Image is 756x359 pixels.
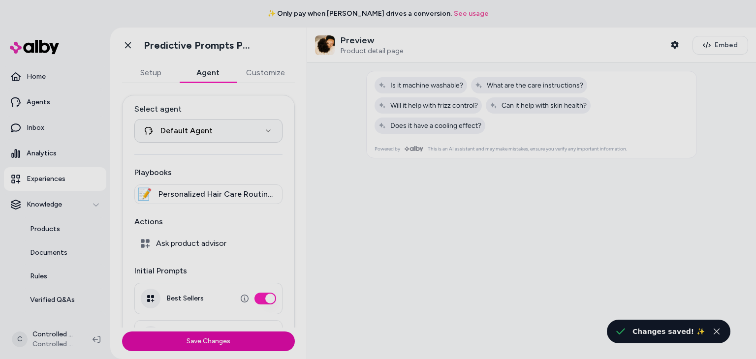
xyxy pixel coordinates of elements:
div: Changes saved! ✨ [632,326,705,337]
a: Home [4,65,106,89]
button: Save Changes [122,331,295,351]
p: Verified Q&As [30,295,75,305]
a: Verified Q&As [20,288,106,312]
span: Personalized Hair Care Routine Recommendation [158,188,276,200]
span: Product detail page [341,47,403,56]
p: Products [30,224,60,234]
p: Rules [30,271,47,281]
a: Inbox [4,116,106,140]
div: 📝 [137,186,153,202]
p: Agents [27,97,50,107]
button: Close toast [711,326,723,337]
span: Controlled Chaos [32,339,77,349]
span: Ask product advisor [156,239,226,248]
span: Embed [715,40,738,50]
p: Home [27,72,46,82]
button: Knowledge [4,193,106,216]
button: CControlled Chaos ShopifyControlled Chaos [6,324,85,355]
p: Experiences [27,174,65,184]
a: See usage [454,9,489,19]
p: Preview [341,35,403,46]
p: Analytics [27,149,57,158]
p: Knowledge [27,200,62,209]
button: Embed [693,36,748,55]
img: Controlled Chaos Silk Pillow Case [315,35,335,55]
a: Documents [20,241,106,265]
button: Setup [122,63,179,83]
h1: Predictive Prompts PDP [144,39,254,52]
label: Select agent [134,103,283,115]
p: Controlled Chaos Shopify [32,329,77,339]
label: Best Sellers [166,294,204,303]
p: Actions [134,216,283,228]
span: ✨ Only pay when [PERSON_NAME] drives a conversion. [267,9,452,19]
button: Customize [236,63,295,83]
a: Experiences [4,167,106,191]
img: alby Logo [10,40,59,54]
p: Inbox [27,123,44,133]
a: Reviews [20,312,106,335]
a: Products [20,217,106,241]
a: Agents [4,90,106,114]
a: Analytics [4,142,106,165]
a: Rules [20,265,106,288]
p: Playbooks [134,167,283,179]
p: Documents [30,248,67,258]
span: C [12,331,28,347]
button: Agent [179,63,236,83]
p: Initial Prompts [134,265,283,277]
